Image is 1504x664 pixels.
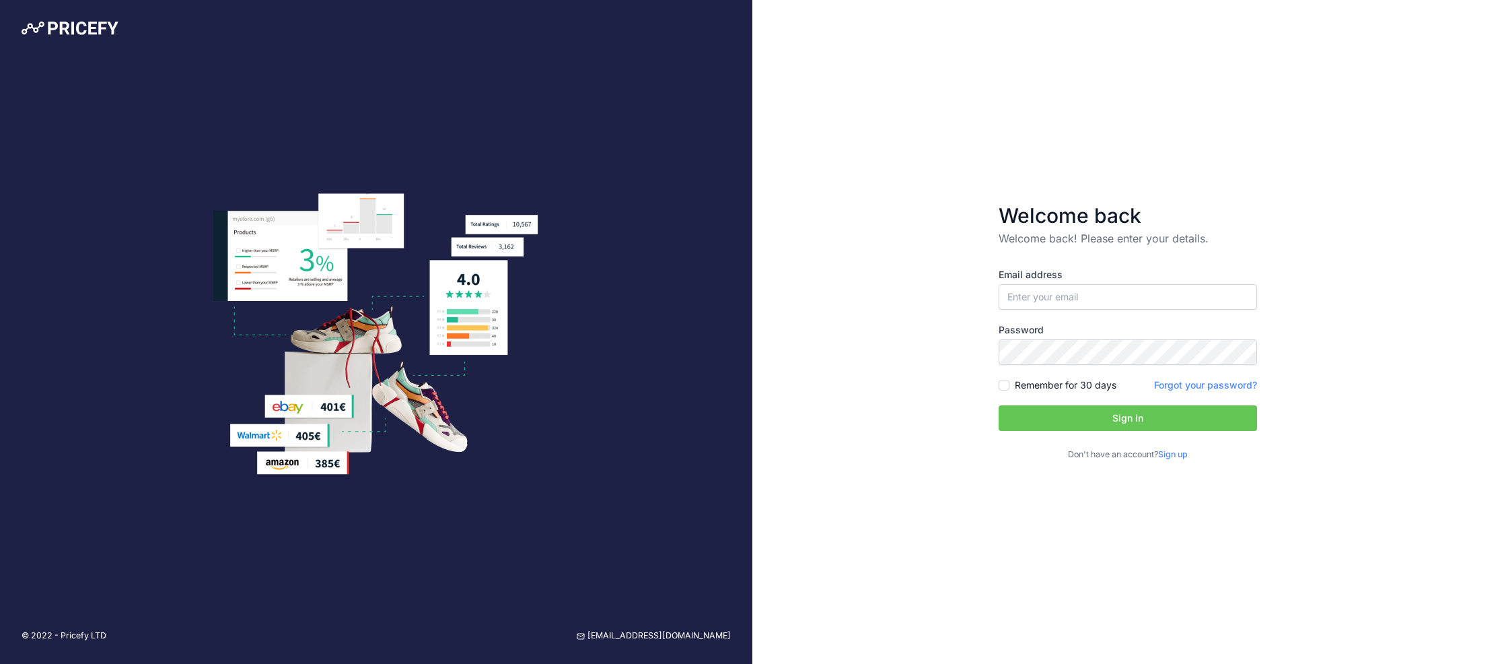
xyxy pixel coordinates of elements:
[1015,378,1116,392] label: Remember for 30 days
[999,284,1257,310] input: Enter your email
[999,449,1257,461] p: Don't have an account?
[22,22,118,35] img: Pricefy
[999,268,1257,281] label: Email address
[999,405,1257,431] button: Sign in
[999,230,1257,246] p: Welcome back! Please enter your details.
[1158,449,1188,459] a: Sign up
[1154,379,1257,391] a: Forgot your password?
[22,630,106,642] p: © 2022 - Pricefy LTD
[999,323,1257,337] label: Password
[999,203,1257,228] h3: Welcome back
[577,630,731,642] a: [EMAIL_ADDRESS][DOMAIN_NAME]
